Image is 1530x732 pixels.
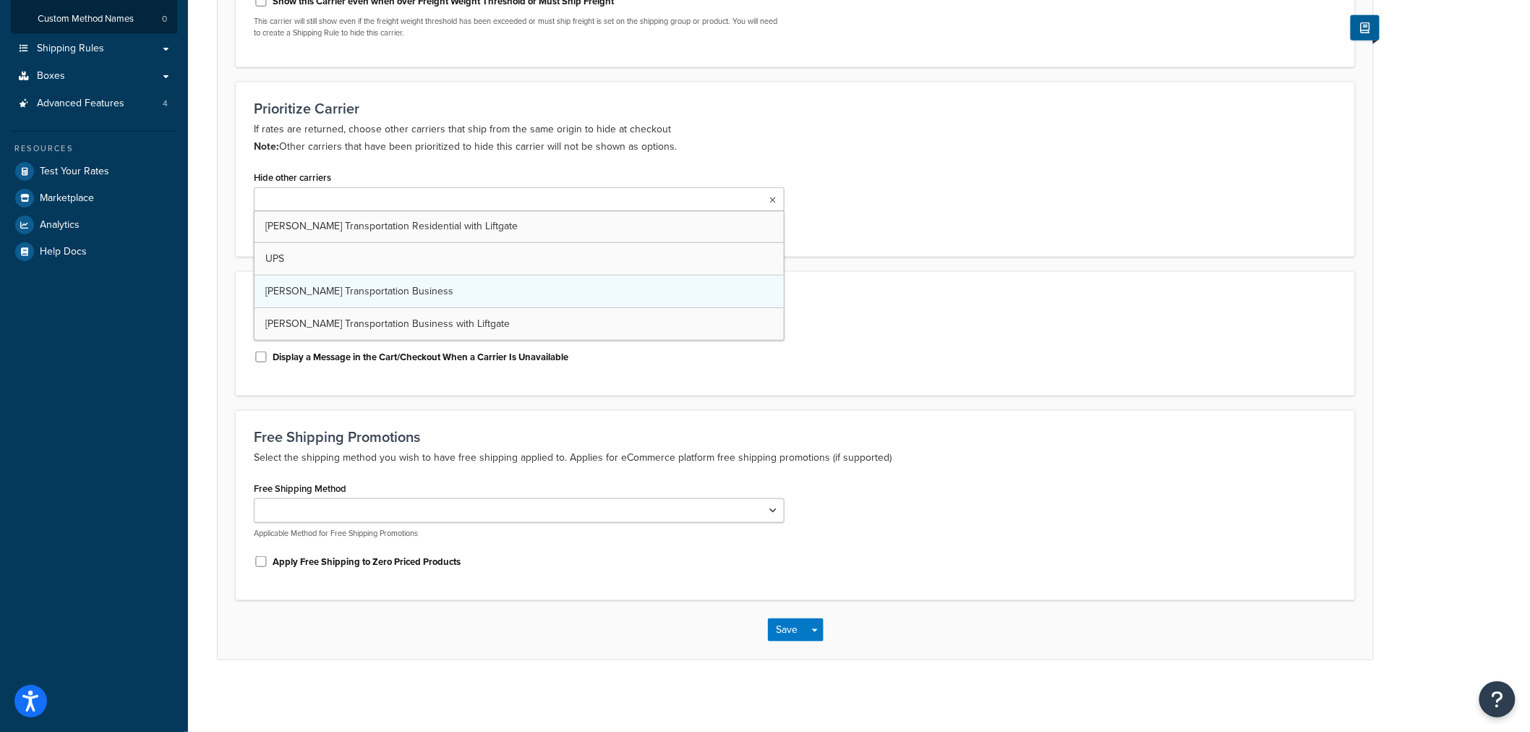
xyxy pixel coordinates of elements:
p: Select the shipping method you wish to have free shipping applied to. Applies for eCommerce platf... [254,449,1337,467]
span: Advanced Features [37,98,124,110]
h3: Prioritize Carrier [254,101,1337,116]
li: Advanced Features [11,90,177,117]
span: [PERSON_NAME] Transportation Residential with Liftgate [265,218,518,234]
span: Custom Method Names [38,13,134,25]
span: [PERSON_NAME] Transportation Business with Liftgate [265,316,510,331]
a: UPS [255,243,784,275]
p: This carrier will still show even if the freight weight threshold has been exceeded or must ship ... [254,16,785,38]
span: Marketplace [40,192,94,205]
h3: Free Shipping Promotions [254,429,1337,445]
label: Display a Message in the Cart/Checkout When a Carrier Is Unavailable [273,351,568,364]
p: Applicable Method for Free Shipping Promotions [254,528,785,539]
label: Hide other carriers [254,172,331,183]
span: Shipping Rules [37,43,104,55]
a: Test Your Rates [11,158,177,184]
a: Custom Method Names0 [11,6,177,33]
a: [PERSON_NAME] Transportation Business [255,276,784,307]
a: Analytics [11,212,177,238]
label: Apply Free Shipping to Zero Priced Products [273,556,461,569]
label: Free Shipping Method [254,483,346,494]
button: Open Resource Center [1479,681,1516,718]
b: Note: [254,139,279,154]
a: [PERSON_NAME] Transportation Residential with Liftgate [255,210,784,242]
p: If rates are returned, choose other carriers that ship from the same origin to hide at checkout O... [254,121,1337,156]
div: Resources [11,142,177,155]
span: Test Your Rates [40,166,109,178]
p: If no rates can be found specify what action to take [254,310,1337,328]
button: Show Help Docs [1351,15,1380,41]
span: Analytics [40,219,80,231]
a: [PERSON_NAME] Transportation Business with Liftgate [255,308,784,340]
button: Save [768,618,807,642]
a: Boxes [11,63,177,90]
a: Shipping Rules [11,35,177,62]
span: Help Docs [40,246,87,258]
span: 0 [162,13,167,25]
h3: Error Handling [254,290,1337,306]
span: Boxes [37,70,65,82]
span: 4 [163,98,168,110]
a: Help Docs [11,239,177,265]
span: UPS [265,251,284,266]
li: Custom Method Names [11,6,177,33]
span: [PERSON_NAME] Transportation Business [265,284,453,299]
a: Marketplace [11,185,177,211]
a: Advanced Features4 [11,90,177,117]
